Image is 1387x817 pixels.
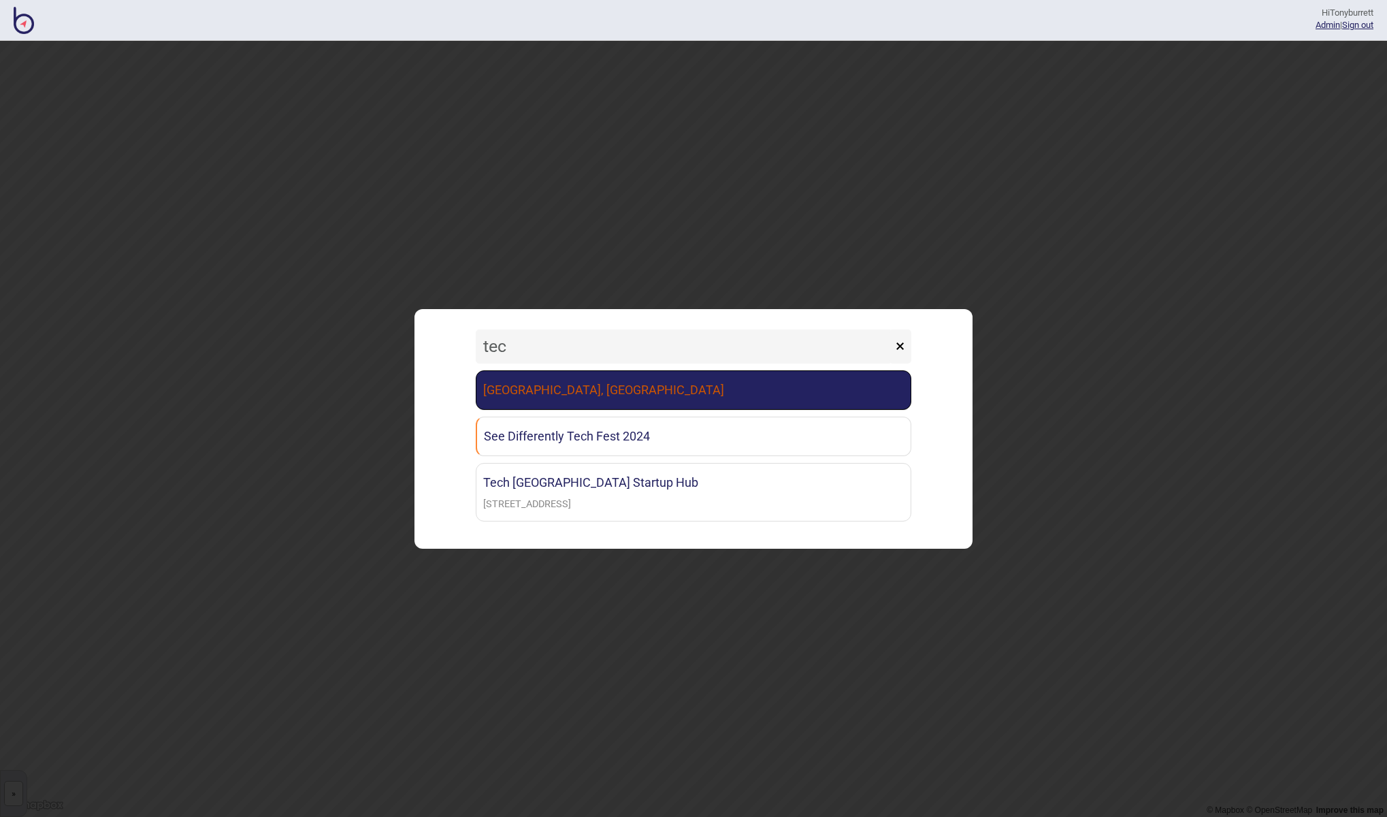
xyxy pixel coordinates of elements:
[1316,20,1342,30] span: |
[889,330,911,364] button: ×
[1316,20,1340,30] a: Admin
[476,463,911,522] a: Tech [GEOGRAPHIC_DATA] Startup Hub[STREET_ADDRESS]
[476,330,892,364] input: Search locations by tag + name
[476,370,911,410] a: [GEOGRAPHIC_DATA], [GEOGRAPHIC_DATA]
[483,495,571,515] div: 477 Pitt Street Sydney
[1342,20,1373,30] button: Sign out
[1316,7,1373,19] div: Hi Tonyburrett
[476,417,911,456] a: See Differently Tech Fest 2024
[14,7,34,34] img: BindiMaps CMS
